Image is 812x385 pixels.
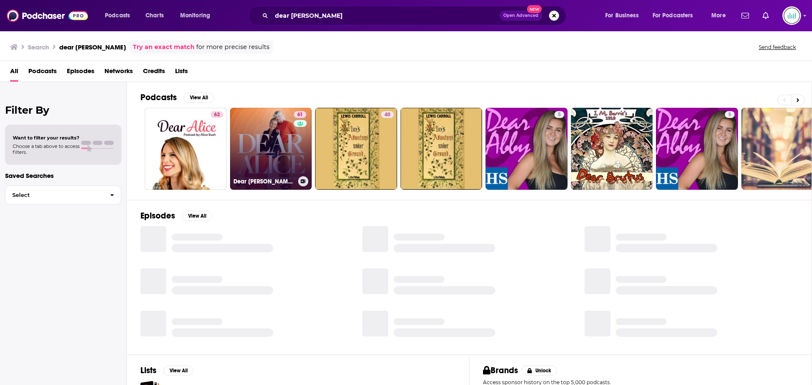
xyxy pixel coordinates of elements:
[782,6,801,25] span: Logged in as podglomerate
[605,10,639,22] span: For Business
[140,9,169,22] a: Charts
[656,108,738,190] a: 5
[67,64,94,82] a: Episodes
[143,64,165,82] a: Credits
[315,108,397,190] a: 40
[725,111,735,118] a: 5
[174,9,221,22] button: open menu
[294,111,306,118] a: 61
[140,365,194,376] a: ListsView All
[527,5,542,13] span: New
[13,135,80,141] span: Want to filter your results?
[5,172,121,180] p: Saved Searches
[756,44,798,51] button: Send feedback
[521,366,557,376] button: Unlock
[5,192,103,198] span: Select
[384,111,390,119] span: 40
[297,111,303,119] span: 61
[705,9,736,22] button: open menu
[782,6,801,25] button: Show profile menu
[214,111,220,119] span: 62
[13,143,80,155] span: Choose a tab above to access filters.
[711,10,726,22] span: More
[486,108,568,190] a: 5
[599,9,649,22] button: open menu
[558,111,561,119] span: 5
[184,93,214,103] button: View All
[196,42,269,52] span: for more precise results
[59,43,126,51] h3: dear [PERSON_NAME]
[499,11,542,21] button: Open AdvancedNew
[105,10,130,22] span: Podcasts
[647,9,705,22] button: open menu
[28,64,57,82] a: Podcasts
[145,108,227,190] a: 62
[233,178,295,185] h3: Dear [PERSON_NAME] | Interior Design
[554,111,564,118] a: 5
[5,186,121,205] button: Select
[180,10,210,22] span: Monitoring
[175,64,188,82] a: Lists
[738,8,752,23] a: Show notifications dropdown
[653,10,693,22] span: For Podcasters
[7,8,88,24] img: Podchaser - Follow, Share and Rate Podcasts
[503,14,538,18] span: Open Advanced
[145,10,164,22] span: Charts
[140,210,212,221] a: EpisodesView All
[10,64,18,82] a: All
[272,9,499,22] input: Search podcasts, credits, & more...
[782,6,801,25] img: User Profile
[483,365,518,376] h2: Brands
[140,210,175,221] h2: Episodes
[133,42,195,52] a: Try an exact match
[381,111,394,118] a: 40
[163,366,194,376] button: View All
[5,104,121,116] h2: Filter By
[759,8,772,23] a: Show notifications dropdown
[140,92,214,103] a: PodcastsView All
[99,9,141,22] button: open menu
[104,64,133,82] a: Networks
[28,43,49,51] h3: Search
[211,111,223,118] a: 62
[230,108,312,190] a: 61Dear [PERSON_NAME] | Interior Design
[256,6,574,25] div: Search podcasts, credits, & more...
[140,365,156,376] h2: Lists
[182,211,212,221] button: View All
[140,92,177,103] h2: Podcasts
[728,111,731,119] span: 5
